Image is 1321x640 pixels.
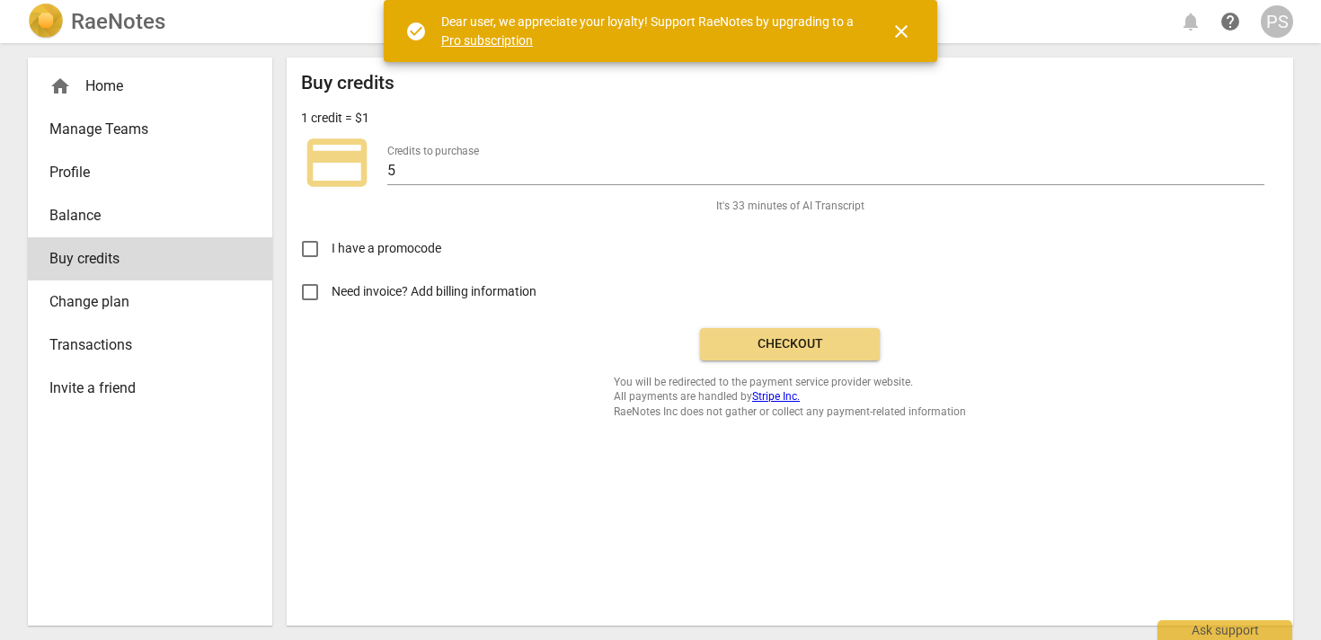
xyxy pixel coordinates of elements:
span: Profile [49,162,236,183]
div: Dear user, we appreciate your loyalty! Support RaeNotes by upgrading to a [441,13,858,49]
span: close [891,21,912,42]
span: Balance [49,205,236,227]
a: Change plan [28,280,272,324]
span: Need invoice? Add billing information [332,282,539,301]
a: Buy credits [28,237,272,280]
h2: RaeNotes [71,9,165,34]
span: Buy credits [49,248,236,270]
a: Pro subscription [441,33,533,48]
button: Close [880,10,923,53]
a: LogoRaeNotes [28,4,165,40]
span: check_circle [405,21,427,42]
span: Checkout [714,335,865,353]
span: credit_card [301,127,373,199]
span: Transactions [49,334,236,356]
label: Credits to purchase [387,146,479,156]
span: Invite a friend [49,378,236,399]
div: Home [49,76,236,97]
a: Profile [28,151,272,194]
a: Stripe Inc. [752,390,800,403]
span: You will be redirected to the payment service provider website. All payments are handled by RaeNo... [614,375,966,420]
span: home [49,76,71,97]
h2: Buy credits [301,72,395,94]
img: Logo [28,4,64,40]
a: Invite a friend [28,367,272,410]
span: I have a promocode [332,239,441,258]
span: It's 33 minutes of AI Transcript [716,199,864,214]
button: PS [1261,5,1293,38]
span: Change plan [49,291,236,313]
span: help [1219,11,1241,32]
div: Home [28,65,272,108]
a: Manage Teams [28,108,272,151]
div: Ask support [1157,620,1292,640]
button: Checkout [700,328,880,360]
a: Transactions [28,324,272,367]
p: 1 credit = $1 [301,109,369,128]
span: Manage Teams [49,119,236,140]
a: Help [1214,5,1246,38]
a: Balance [28,194,272,237]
